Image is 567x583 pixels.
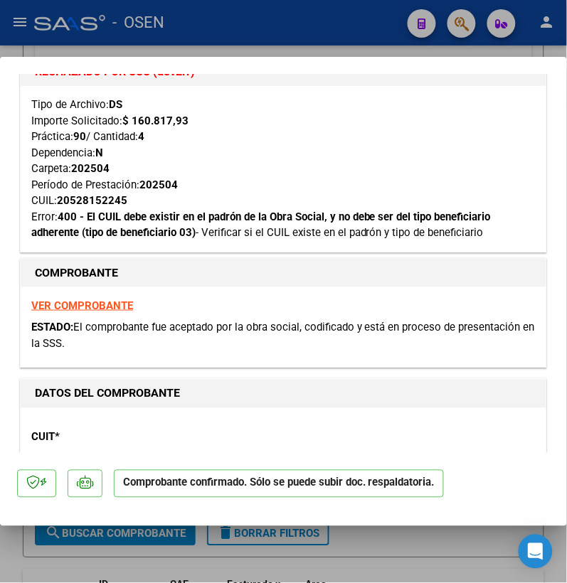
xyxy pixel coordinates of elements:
[114,470,444,498] p: Comprobante confirmado. Sólo se puede subir doc. respaldatoria.
[73,130,86,143] strong: 90
[138,130,144,143] strong: 4
[109,98,122,111] strong: DS
[31,97,536,241] div: Tipo de Archivo: Importe Solicitado: Práctica: / Cantidad: Dependencia: Carpeta: Período de Prest...
[71,162,110,175] strong: 202504
[122,114,189,127] strong: $ 160.817,93
[31,210,491,240] strong: 400 - El CUIL debe existir en el padrón de la Obra Social, y no debe ser del tipo beneficiario ad...
[31,429,183,446] p: CUIT
[31,321,73,333] span: ESTADO:
[57,193,127,209] div: 20528152245
[35,387,180,400] strong: DATOS DEL COMPROBANTE
[519,535,553,569] div: Open Intercom Messenger
[35,266,118,279] strong: COMPROBANTE
[31,299,133,312] a: VER COMPROBANTE
[139,178,178,191] strong: 202504
[95,146,103,159] strong: N
[31,321,535,350] span: El comprobante fue aceptado por la obra social, codificado y está en proceso de presentación en l...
